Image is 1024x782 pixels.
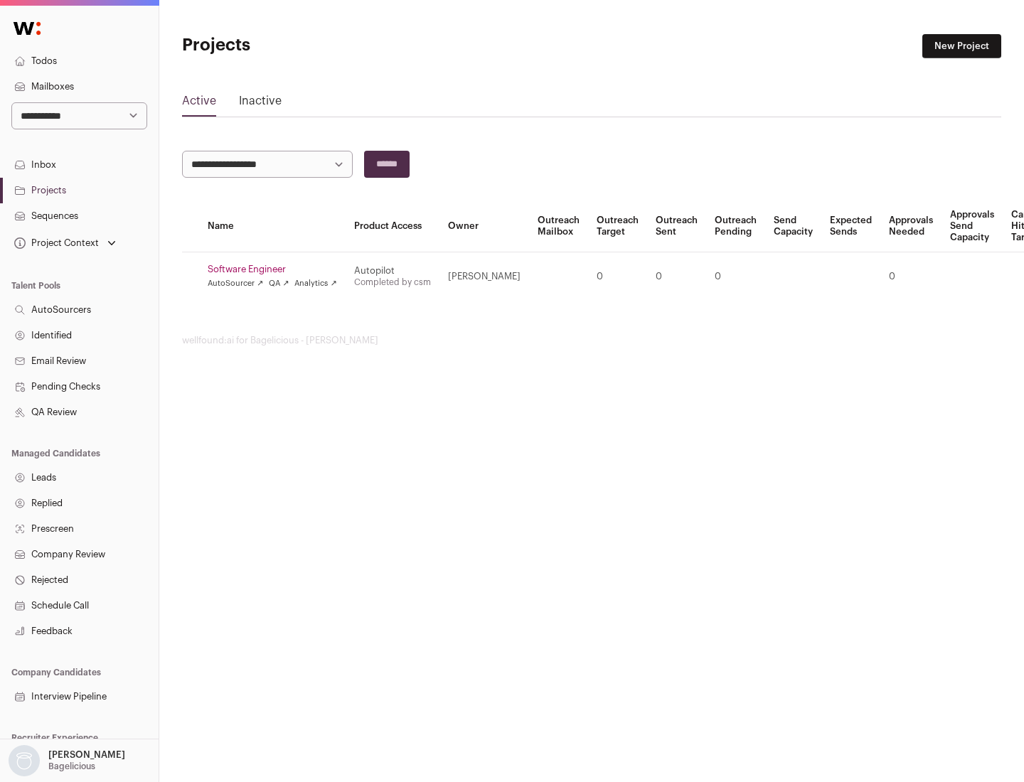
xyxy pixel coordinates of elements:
[9,745,40,776] img: nopic.png
[346,200,439,252] th: Product Access
[6,14,48,43] img: Wellfound
[439,252,529,301] td: [PERSON_NAME]
[182,92,216,115] a: Active
[821,200,880,252] th: Expected Sends
[647,200,706,252] th: Outreach Sent
[208,264,337,275] a: Software Engineer
[588,200,647,252] th: Outreach Target
[880,252,942,301] td: 0
[48,749,125,761] p: [PERSON_NAME]
[529,200,588,252] th: Outreach Mailbox
[48,761,95,772] p: Bagelicious
[182,34,455,57] h1: Projects
[706,200,765,252] th: Outreach Pending
[647,252,706,301] td: 0
[354,278,431,286] a: Completed by csm
[294,278,336,289] a: Analytics ↗
[208,278,263,289] a: AutoSourcer ↗
[922,34,1001,58] a: New Project
[706,252,765,301] td: 0
[6,745,128,776] button: Open dropdown
[588,252,647,301] td: 0
[199,200,346,252] th: Name
[942,200,1003,252] th: Approvals Send Capacity
[269,278,289,289] a: QA ↗
[439,200,529,252] th: Owner
[11,233,119,253] button: Open dropdown
[182,335,1001,346] footer: wellfound:ai for Bagelicious - [PERSON_NAME]
[11,237,99,249] div: Project Context
[765,200,821,252] th: Send Capacity
[239,92,282,115] a: Inactive
[354,265,431,277] div: Autopilot
[880,200,942,252] th: Approvals Needed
